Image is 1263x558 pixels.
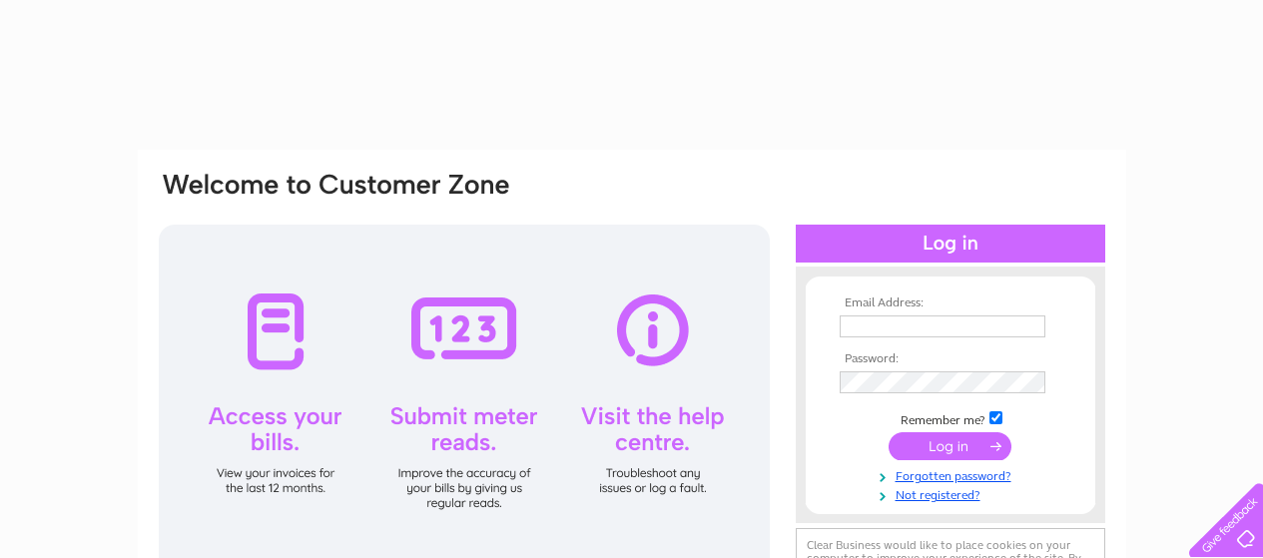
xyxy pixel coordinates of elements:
[840,465,1066,484] a: Forgotten password?
[835,408,1066,428] td: Remember me?
[835,296,1066,310] th: Email Address:
[835,352,1066,366] th: Password:
[889,432,1011,460] input: Submit
[840,484,1066,503] a: Not registered?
